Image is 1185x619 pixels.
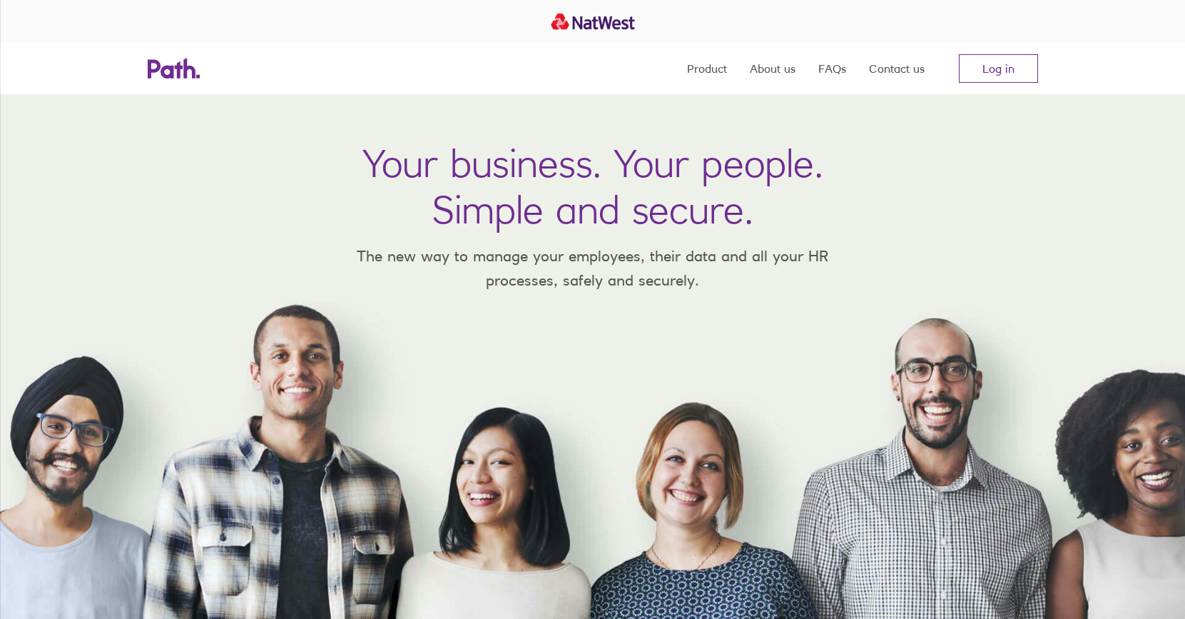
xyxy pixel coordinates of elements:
[687,43,727,94] a: Product
[818,43,846,94] a: FAQs
[959,54,1038,83] a: Log in
[336,244,850,292] p: The new way to manage your employees, their data and all your HR processes, safely and securely.
[362,140,823,233] h1: Your business. Your people. Simple and secure.
[869,43,925,94] a: Contact us
[750,43,795,94] a: About us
